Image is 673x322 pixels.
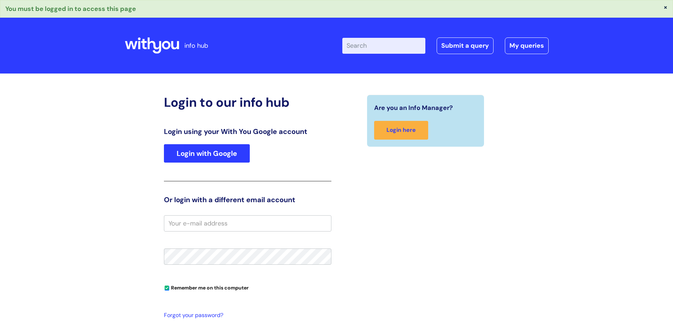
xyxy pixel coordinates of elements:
input: Remember me on this computer [165,286,169,291]
a: Login here [374,121,428,140]
button: × [663,4,668,10]
input: Your e-mail address [164,215,331,232]
div: You can uncheck this option if you're logging in from a shared device [164,282,331,293]
span: Are you an Info Manager? [374,102,453,113]
a: Forgot your password? [164,310,328,321]
p: info hub [184,40,208,51]
a: Login with Google [164,144,250,163]
label: Remember me on this computer [164,283,249,291]
a: Submit a query [437,37,494,54]
h3: Or login with a different email account [164,195,331,204]
h3: Login using your With You Google account [164,127,331,136]
a: My queries [505,37,549,54]
h2: Login to our info hub [164,95,331,110]
input: Search [342,38,425,53]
